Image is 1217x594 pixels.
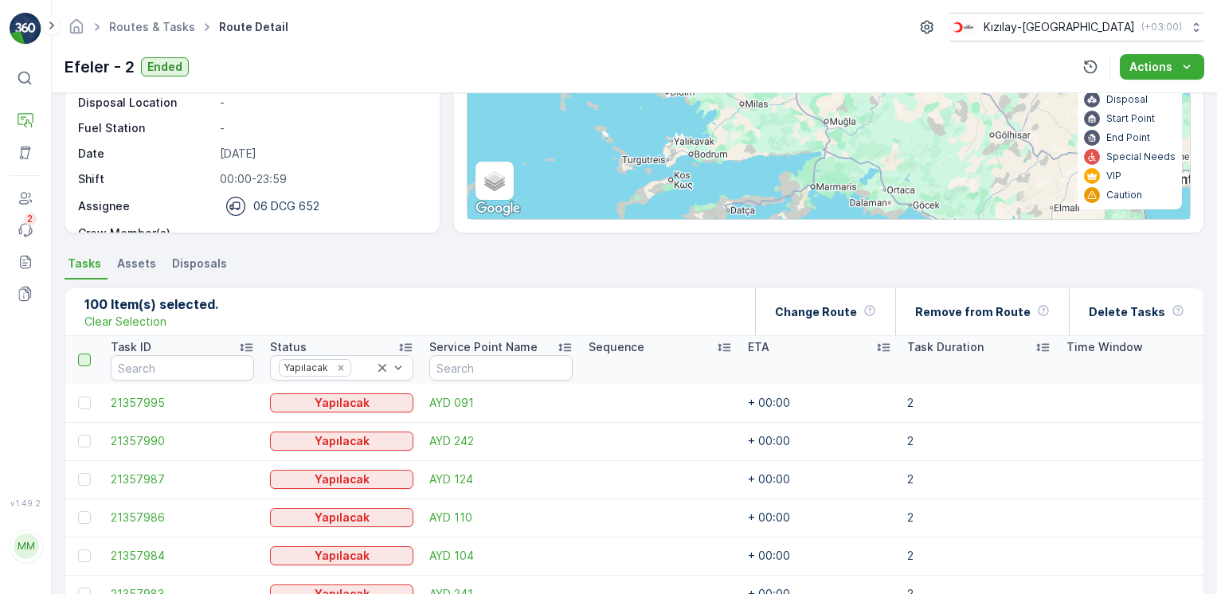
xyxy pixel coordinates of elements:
[14,533,39,559] div: MM
[68,256,101,272] span: Tasks
[1106,131,1150,144] p: End Point
[111,548,254,564] a: 21357984
[65,55,135,79] p: Efeler - 2
[10,498,41,508] span: v 1.49.2
[1106,150,1176,163] p: Special Needs
[775,304,857,320] p: Change Route
[1120,54,1204,80] button: Actions
[253,198,319,214] p: 06 DCG 652
[1106,93,1148,106] p: Disposal
[984,19,1135,35] p: Kızılay-[GEOGRAPHIC_DATA]
[78,549,91,562] div: Toggle Row Selected
[472,198,524,219] img: Google
[111,433,254,449] a: 21357990
[429,355,573,381] input: Search
[78,198,130,214] p: Assignee
[949,18,977,36] img: k%C4%B1z%C4%B1lay_D5CCths.png
[1141,21,1182,33] p: ( +03:00 )
[117,256,156,272] span: Assets
[78,435,91,447] div: Toggle Row Selected
[270,470,413,489] button: Yapılacak
[10,511,41,581] button: MM
[740,537,899,575] td: + 00:00
[78,397,91,409] div: Toggle Row Selected
[748,339,769,355] p: ETA
[429,510,573,526] a: AYD 110
[111,471,254,487] a: 21357987
[280,360,331,375] div: Yapılacak
[315,471,370,487] p: Yapılacak
[109,20,195,33] a: Routes & Tasks
[899,537,1059,575] td: 2
[315,510,370,526] p: Yapılacak
[111,339,151,355] p: Task ID
[270,393,413,412] button: Yapılacak
[1106,189,1142,201] p: Caution
[78,146,213,162] p: Date
[78,225,213,241] p: Crew Member(s)
[220,120,423,136] p: -
[270,339,307,355] p: Status
[84,295,218,314] p: 100 Item(s) selected.
[589,339,644,355] p: Sequence
[111,395,254,411] a: 21357995
[899,384,1059,422] td: 2
[216,19,292,35] span: Route Detail
[111,355,254,381] input: Search
[915,304,1031,320] p: Remove from Route
[949,13,1204,41] button: Kızılay-[GEOGRAPHIC_DATA](+03:00)
[899,460,1059,498] td: 2
[315,548,370,564] p: Yapılacak
[270,508,413,527] button: Yapılacak
[147,59,182,75] p: Ended
[111,510,254,526] a: 21357986
[740,460,899,498] td: + 00:00
[27,213,33,225] p: 2
[78,473,91,486] div: Toggle Row Selected
[141,57,189,76] button: Ended
[10,13,41,45] img: logo
[1106,170,1121,182] p: VIP
[84,314,166,330] p: Clear Selection
[270,546,413,565] button: Yapılacak
[68,24,85,37] a: Homepage
[10,214,41,246] a: 2
[1089,304,1165,320] p: Delete Tasks
[907,339,984,355] p: Task Duration
[477,163,512,198] a: Layers
[899,498,1059,537] td: 2
[220,95,423,111] p: -
[740,422,899,460] td: + 00:00
[429,433,573,449] a: AYD 242
[315,433,370,449] p: Yapılacak
[220,225,423,241] p: -
[429,395,573,411] a: AYD 091
[220,146,423,162] p: [DATE]
[315,395,370,411] p: Yapılacak
[429,339,538,355] p: Service Point Name
[429,471,573,487] a: AYD 124
[472,198,524,219] a: Open this area in Google Maps (opens a new window)
[899,422,1059,460] td: 2
[740,498,899,537] td: + 00:00
[332,361,350,374] div: Remove Yapılacak
[429,548,573,564] a: AYD 104
[1129,59,1172,75] p: Actions
[78,95,213,111] p: Disposal Location
[172,256,227,272] span: Disposals
[1066,339,1143,355] p: Time Window
[78,120,213,136] p: Fuel Station
[270,432,413,451] button: Yapılacak
[220,171,423,187] p: 00:00-23:59
[740,384,899,422] td: + 00:00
